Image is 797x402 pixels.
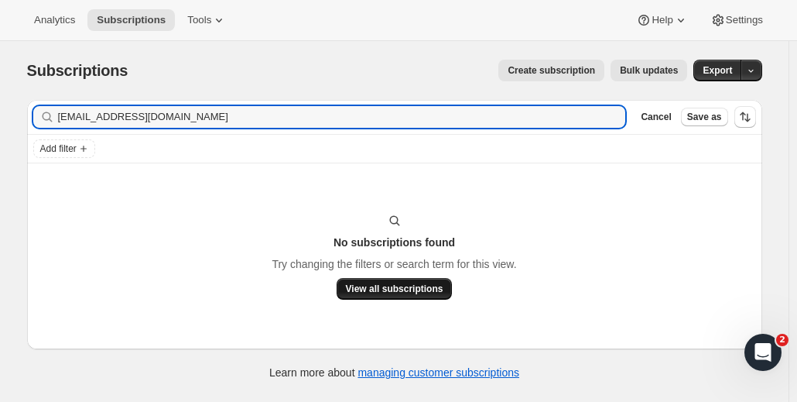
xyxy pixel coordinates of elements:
[498,60,604,81] button: Create subscription
[744,334,782,371] iframe: Intercom live chat
[635,108,677,126] button: Cancel
[687,111,722,123] span: Save as
[703,64,732,77] span: Export
[776,334,788,346] span: 2
[346,283,443,295] span: View all subscriptions
[272,256,516,272] p: Try changing the filters or search term for this view.
[357,366,519,379] a: managing customer subscriptions
[58,106,626,128] input: Filter subscribers
[508,64,595,77] span: Create subscription
[27,62,128,79] span: Subscriptions
[611,60,687,81] button: Bulk updates
[681,108,728,126] button: Save as
[40,143,77,155] span: Add filter
[34,14,75,26] span: Analytics
[87,9,175,31] button: Subscriptions
[269,365,519,380] p: Learn more about
[693,60,741,81] button: Export
[652,14,672,26] span: Help
[337,278,453,300] button: View all subscriptions
[701,9,772,31] button: Settings
[641,111,671,123] span: Cancel
[627,9,697,31] button: Help
[334,235,455,250] h3: No subscriptions found
[620,64,678,77] span: Bulk updates
[734,106,756,128] button: Sort the results
[178,9,236,31] button: Tools
[25,9,84,31] button: Analytics
[726,14,763,26] span: Settings
[33,139,95,158] button: Add filter
[97,14,166,26] span: Subscriptions
[187,14,211,26] span: Tools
